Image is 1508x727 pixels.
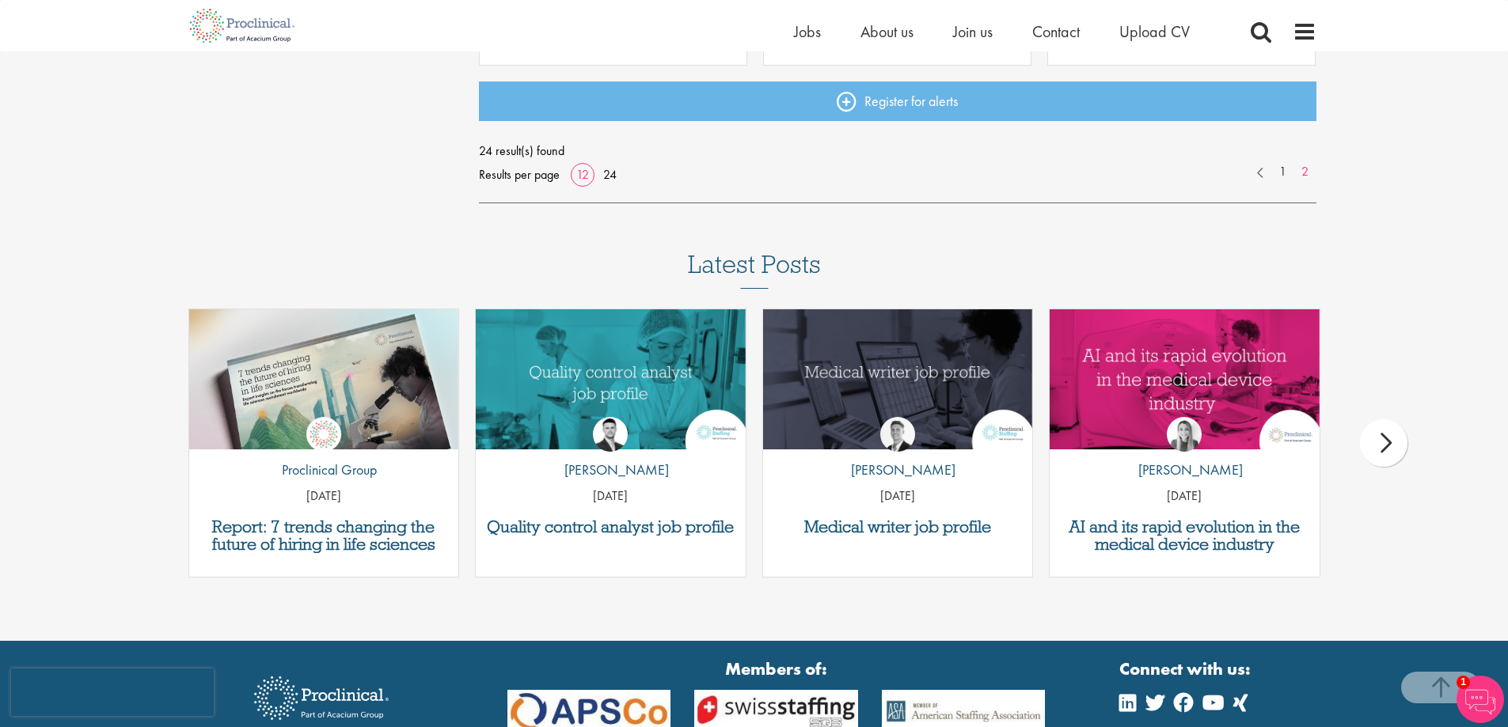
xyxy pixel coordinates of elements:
a: Register for alerts [479,81,1316,121]
a: Contact [1032,21,1080,42]
a: Link to a post [476,309,746,449]
a: Proclinical Group Proclinical Group [270,417,377,488]
a: Medical writer job profile [771,518,1025,536]
a: Link to a post [189,309,459,449]
a: AI and its rapid evolution in the medical device industry [1058,518,1312,553]
a: Link to a post [763,309,1033,449]
a: Report: 7 trends changing the future of hiring in life sciences [197,518,451,553]
a: About us [860,21,914,42]
a: Join us [953,21,993,42]
img: Proclinical: Life sciences hiring trends report 2025 [189,309,459,461]
img: AI and Its Impact on the Medical Device Industry | Proclinical [1050,309,1320,449]
a: Joshua Godden [PERSON_NAME] [553,417,669,488]
a: 1 [1271,163,1294,181]
a: Upload CV [1119,21,1190,42]
img: George Watson [880,417,915,452]
p: [DATE] [476,487,746,505]
img: Proclinical Group [306,417,341,452]
div: next [1360,419,1407,467]
p: [DATE] [763,487,1033,505]
a: Quality control analyst job profile [484,518,738,536]
a: Link to a post [1050,309,1320,449]
img: quality control analyst job profile [476,309,746,449]
iframe: reCAPTCHA [11,668,214,716]
span: Results per page [479,163,560,187]
a: 24 [598,166,622,183]
img: Medical writer job profile [763,309,1033,449]
img: Hannah Burke [1167,417,1202,452]
img: Chatbot [1457,676,1504,723]
h3: Latest Posts [688,251,821,289]
a: 12 [571,166,594,183]
p: Proclinical Group [270,460,377,480]
span: 24 result(s) found [479,139,1316,163]
img: Joshua Godden [593,417,628,452]
strong: Members of: [507,657,1046,681]
p: [PERSON_NAME] [553,460,669,480]
strong: Connect with us: [1119,657,1254,681]
p: [PERSON_NAME] [839,460,955,480]
a: Hannah Burke [PERSON_NAME] [1126,417,1243,488]
a: 2 [1293,163,1316,181]
p: [DATE] [189,487,459,505]
a: Jobs [794,21,821,42]
span: 1 [1457,676,1470,689]
a: George Watson [PERSON_NAME] [839,417,955,488]
p: [PERSON_NAME] [1126,460,1243,480]
p: [DATE] [1050,487,1320,505]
